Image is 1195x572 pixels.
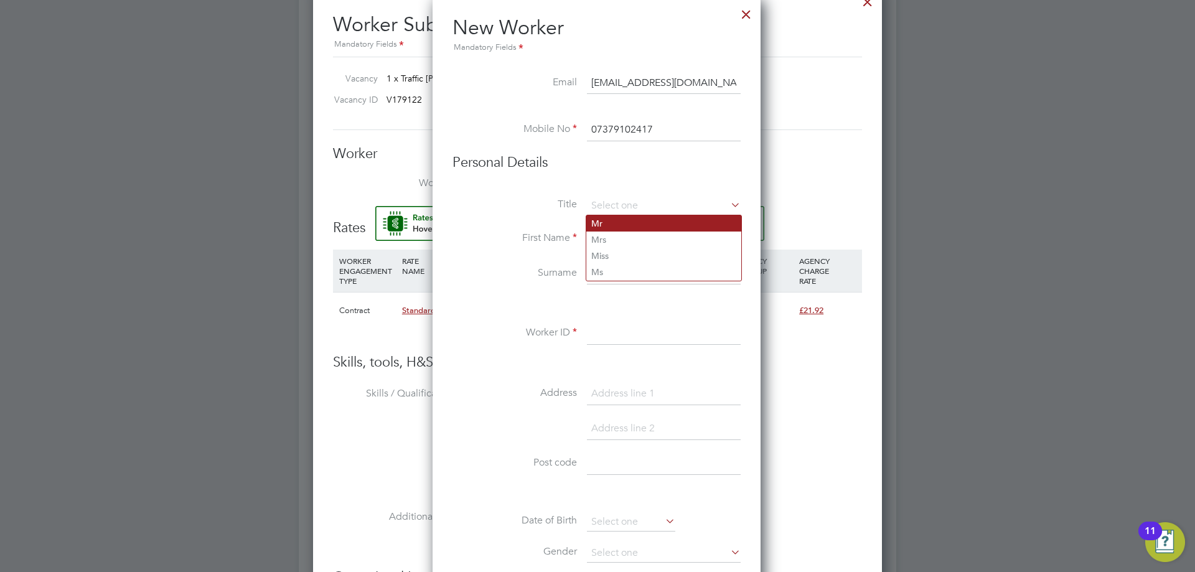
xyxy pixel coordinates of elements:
input: Address line 2 [587,418,741,440]
div: 11 [1145,531,1156,547]
label: Address [452,387,577,400]
label: Title [452,198,577,211]
label: Gender [452,545,577,558]
label: Vacancy [328,73,378,84]
label: First Name [452,232,577,245]
h2: Worker Submission [333,2,862,52]
label: Worker [333,177,457,190]
div: Contract [336,293,399,329]
div: WORKER ENGAGEMENT TYPE [336,250,399,292]
input: Select one [587,197,741,215]
label: Surname [452,266,577,279]
span: V179122 [387,94,422,105]
button: Open Resource Center, 11 new notifications [1145,522,1185,562]
span: £21.92 [799,305,823,316]
label: Mobile No [452,123,577,136]
li: Ms [586,264,741,280]
li: Mr [586,215,741,232]
div: RATE NAME [399,250,482,282]
li: Mrs [586,232,741,248]
h3: Worker [333,145,862,163]
h2: New Worker [452,15,741,55]
input: Select one [587,513,675,532]
label: Additional H&S [333,510,457,523]
div: Mandatory Fields [333,38,862,52]
h3: Rates [333,206,862,237]
div: Mandatory Fields [452,41,741,55]
label: Date of Birth [452,514,577,527]
span: Standard [402,305,436,316]
label: Email [452,76,577,89]
button: Rate Assistant [375,206,764,241]
input: Select one [587,544,741,563]
div: AGENCY MARKUP [733,250,796,282]
div: AGENCY CHARGE RATE [796,250,859,292]
input: Address line 1 [587,383,741,405]
label: Post code [452,456,577,469]
li: Miss [586,248,741,264]
label: Worker ID [452,326,577,339]
h3: Personal Details [452,154,741,172]
label: Vacancy ID [328,94,378,105]
label: Skills / Qualifications [333,387,457,400]
span: 1 x Traffic [PERSON_NAME] (CPCS) (Zone 4) [387,73,560,84]
h3: Skills, tools, H&S [333,354,862,372]
label: Tools [333,449,457,462]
